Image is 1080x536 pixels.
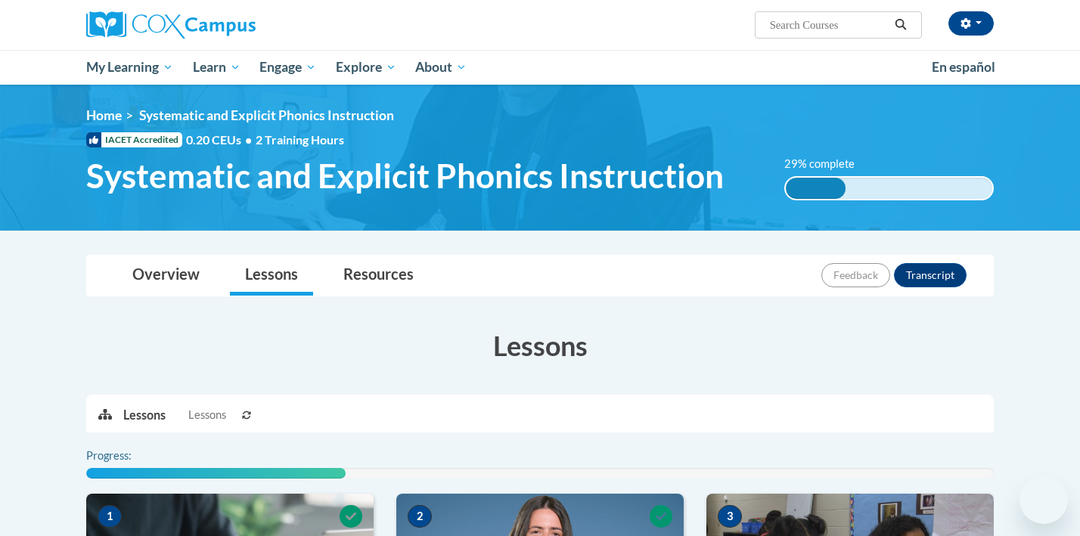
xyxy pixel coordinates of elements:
[821,263,890,287] button: Feedback
[86,327,994,364] h3: Lessons
[86,58,173,76] span: My Learning
[86,107,122,123] a: Home
[86,448,173,464] label: Progress:
[259,58,316,76] span: Engage
[76,50,183,85] a: My Learning
[86,132,182,147] span: IACET Accredited
[98,505,122,528] span: 1
[186,132,256,148] span: 0.20 CEUs
[408,505,432,528] span: 2
[718,505,742,528] span: 3
[86,11,374,39] a: Cox Campus
[889,16,912,34] button: Search
[230,256,313,296] a: Lessons
[256,132,344,147] span: 2 Training Hours
[948,11,994,36] button: Account Settings
[406,50,477,85] a: About
[139,107,394,123] span: Systematic and Explicit Phonics Instruction
[328,256,429,296] a: Resources
[932,59,995,75] span: En español
[117,256,215,296] a: Overview
[768,16,889,34] input: Search Courses
[784,156,871,172] label: 29% complete
[1019,476,1068,524] iframe: Button to launch messaging window
[123,407,166,423] p: Lessons
[250,50,326,85] a: Engage
[193,58,241,76] span: Learn
[86,156,724,196] span: Systematic and Explicit Phonics Instruction
[786,178,846,199] div: 29% complete
[86,11,256,39] img: Cox Campus
[894,263,967,287] button: Transcript
[415,58,467,76] span: About
[183,50,250,85] a: Learn
[336,58,396,76] span: Explore
[188,407,226,423] span: Lessons
[64,50,1016,85] div: Main menu
[922,51,1005,83] a: En español
[245,132,252,147] span: •
[326,50,406,85] a: Explore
